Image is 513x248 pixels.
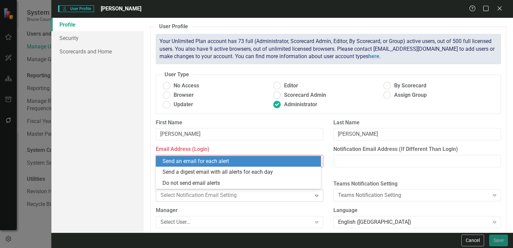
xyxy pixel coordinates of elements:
span: Your Unlimited Plan account has 73 full (Administrator, Scorecard Admin, Editor, By Scorecard, or... [159,38,495,60]
span: [PERSON_NAME] [101,5,141,12]
button: Cancel [461,235,484,246]
span: Scorecard Admin [284,91,326,99]
a: Security [51,31,144,45]
a: here [368,53,379,59]
div: Do not send email alerts [162,179,317,187]
label: Email Address (Login) [156,146,323,153]
label: Last Name [333,119,501,127]
div: Send an email for each alert [162,158,317,165]
label: Language [333,207,501,214]
span: Editor [284,82,298,90]
span: Browser [174,91,194,99]
legend: User Type [161,71,192,79]
div: Send a digest email with all alerts for each day [162,168,317,176]
div: Select User... [160,218,312,226]
span: Administrator [284,101,317,109]
a: Scorecards and Home [51,45,144,58]
legend: User Profile [156,23,191,31]
label: Teams Notification Setting [333,180,501,188]
span: Updater [174,101,193,109]
span: No Access [174,82,199,90]
span: User Profile [58,5,94,12]
div: English ([GEOGRAPHIC_DATA]) [338,218,489,226]
button: Save [489,235,508,246]
div: Teams Notification Setting [338,192,489,199]
label: Notification Email Address (If Different Than Login) [333,146,501,153]
span: Assign Group [394,91,427,99]
a: Profile [51,18,144,31]
label: First Name [156,119,323,127]
label: Manager [156,207,323,214]
span: By Scorecard [394,82,426,90]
